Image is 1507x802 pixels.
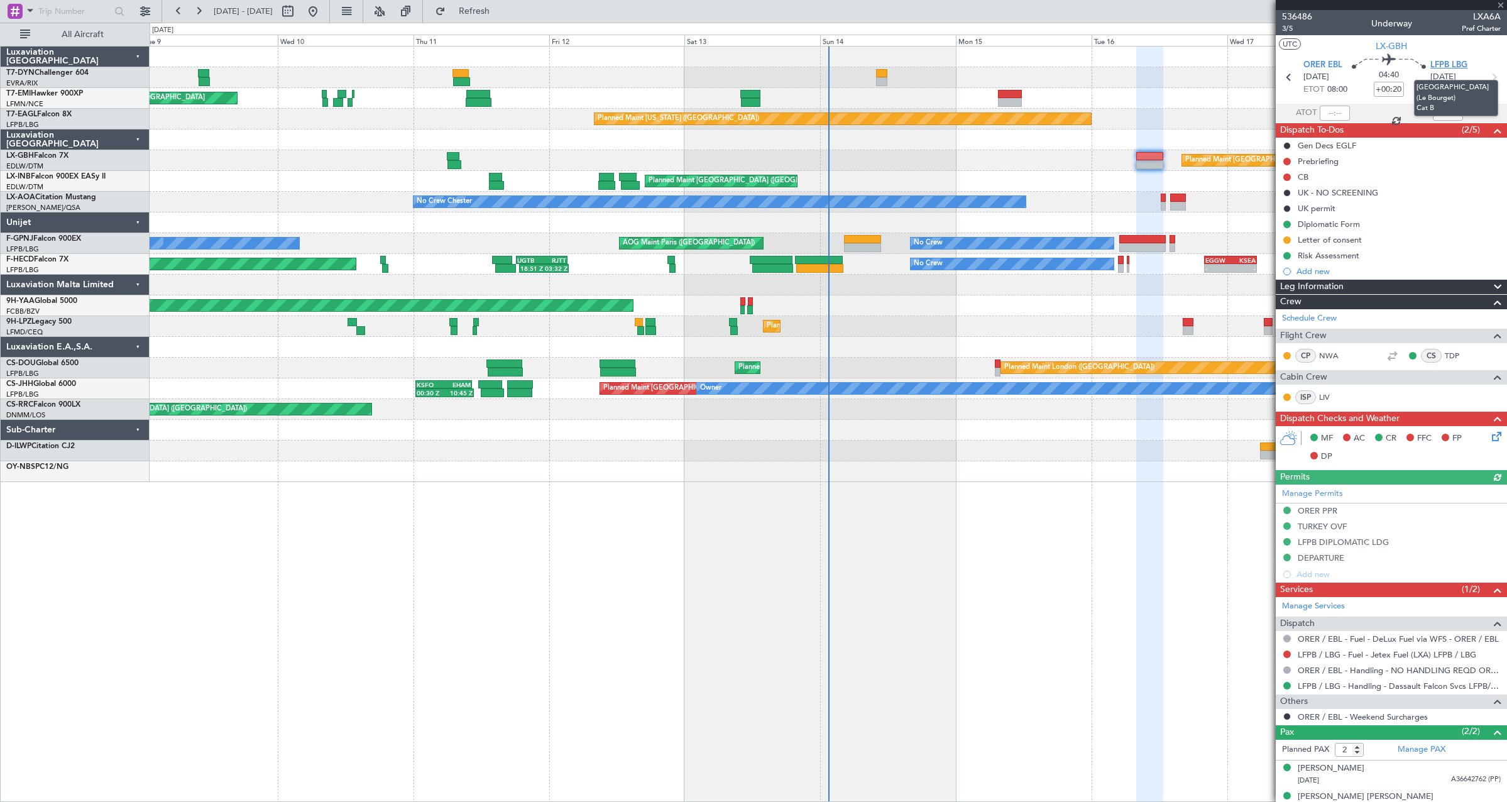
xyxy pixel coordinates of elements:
[214,6,273,17] span: [DATE] - [DATE]
[1227,35,1363,46] div: Wed 17
[1452,432,1462,445] span: FP
[6,182,43,192] a: EDLW/DTM
[542,256,566,264] div: RJTT
[6,318,31,326] span: 9H-LPZ
[1280,412,1400,426] span: Dispatch Checks and Weather
[142,35,278,46] div: Tue 9
[1298,634,1499,644] a: ORER / EBL - Fuel - DeLux Fuel via WFS - ORER / EBL
[1445,350,1473,361] a: TDP
[6,244,39,254] a: LFPB/LBG
[6,463,68,471] a: OY-NBSPC12/NG
[1462,725,1480,738] span: (2/2)
[6,297,35,305] span: 9H-YAA
[1376,40,1407,53] span: LX-GBH
[278,35,414,46] div: Wed 10
[33,30,133,39] span: All Aircraft
[1298,665,1501,676] a: ORER / EBL - Handling - NO HANDLING REQD ORER/EBL
[1371,17,1412,30] div: Underway
[700,379,721,398] div: Owner
[603,379,801,398] div: Planned Maint [GEOGRAPHIC_DATA] ([GEOGRAPHIC_DATA])
[1462,583,1480,596] span: (1/2)
[6,401,33,409] span: CS-RRC
[1004,358,1154,377] div: Planned Maint London ([GEOGRAPHIC_DATA])
[1298,681,1501,691] a: LFPB / LBG - Handling - Dassault Falcon Svcs LFPB/LBG
[1282,23,1312,34] span: 3/5
[549,35,685,46] div: Fri 12
[6,69,89,77] a: T7-DYNChallenger 604
[1462,123,1480,136] span: (2/5)
[1092,35,1227,46] div: Tue 16
[1298,649,1476,660] a: LFPB / LBG - Fuel - Jetex Fuel (LXA) LFPB / LBG
[1430,59,1467,72] span: LFPB LBG
[1298,711,1428,722] a: ORER / EBL - Weekend Surcharges
[820,35,956,46] div: Sun 14
[1386,432,1396,445] span: CR
[417,381,444,388] div: KSFO
[6,380,76,388] a: CS-JHHGlobal 6000
[1298,187,1378,198] div: UK - NO SCREENING
[444,389,472,397] div: 10:45 Z
[1414,80,1498,116] div: [GEOGRAPHIC_DATA] (Le Bourget) Cat B
[1451,774,1501,785] span: A36642762 (PP)
[6,90,31,97] span: T7-EMI
[6,173,31,180] span: LX-INB
[14,25,136,45] button: All Aircraft
[1280,583,1313,597] span: Services
[520,265,544,272] div: 18:51 Z
[6,256,34,263] span: F-HECD
[623,234,755,253] div: AOG Maint Paris ([GEOGRAPHIC_DATA])
[1280,123,1344,138] span: Dispatch To-Dos
[767,317,965,336] div: Planned Maint [GEOGRAPHIC_DATA] ([GEOGRAPHIC_DATA])
[6,390,39,399] a: LFPB/LBG
[152,25,173,36] div: [DATE]
[1296,107,1317,119] span: ATOT
[417,389,444,397] div: 00:30 Z
[6,369,39,378] a: LFPB/LBG
[1279,38,1301,50] button: UTC
[1298,140,1356,151] div: Gen Decs EGLF
[1230,256,1256,264] div: KSEA
[1282,744,1329,756] label: Planned PAX
[6,380,33,388] span: CS-JHH
[1280,725,1294,740] span: Pax
[1298,762,1364,775] div: [PERSON_NAME]
[1303,71,1329,84] span: [DATE]
[914,255,943,273] div: No Crew
[6,99,43,109] a: LFMN/NCE
[1280,280,1344,294] span: Leg Information
[914,234,943,253] div: No Crew
[6,463,35,471] span: OY-NBS
[1398,744,1445,756] a: Manage PAX
[6,120,39,129] a: LFPB/LBG
[38,2,111,21] input: Trip Number
[6,307,40,316] a: FCBB/BZV
[6,173,106,180] a: LX-INBFalcon 900EX EASy II
[6,256,68,263] a: F-HECDFalcon 7X
[1296,266,1501,277] div: Add new
[1205,256,1230,264] div: EGGW
[6,235,81,243] a: F-GPNJFalcon 900EX
[6,152,68,160] a: LX-GBHFalcon 7X
[6,442,75,450] a: D-ILWPCitation CJ2
[6,69,35,77] span: T7-DYN
[1205,265,1230,272] div: -
[1280,695,1308,709] span: Others
[1295,349,1316,363] div: CP
[417,192,472,211] div: No Crew Chester
[1230,265,1256,272] div: -
[6,152,34,160] span: LX-GBH
[1280,617,1315,631] span: Dispatch
[1319,350,1347,361] a: NWA
[1282,600,1345,613] a: Manage Services
[1282,10,1312,23] span: 536486
[6,401,80,409] a: CS-RRCFalcon 900LX
[1321,432,1333,445] span: MF
[1462,10,1501,23] span: LXA6A
[6,442,31,450] span: D-ILWP
[1421,349,1442,363] div: CS
[1298,172,1308,182] div: CB
[1379,69,1399,82] span: 04:40
[6,327,43,337] a: LFMD/CEQ
[1327,84,1347,96] span: 08:00
[6,265,39,275] a: LFPB/LBG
